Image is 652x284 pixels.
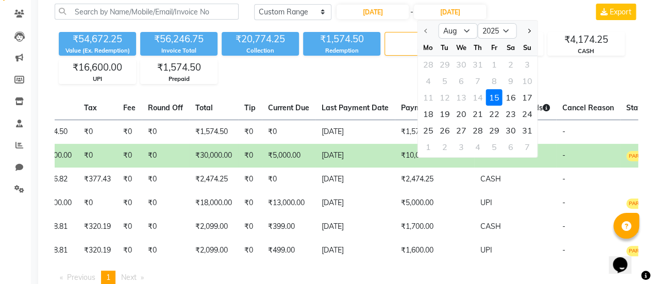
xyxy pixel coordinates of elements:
[410,7,413,18] span: -
[453,106,470,122] div: 20
[142,191,189,215] td: ₹0
[420,39,437,56] div: Mo
[486,89,503,106] div: 15
[238,168,262,191] td: ₹0
[503,39,519,56] div: Sa
[78,144,117,168] td: ₹0
[486,106,503,122] div: 22
[117,120,142,144] td: ₹0
[562,151,565,160] span: -
[519,89,536,106] div: Sunday, August 17, 2025
[420,106,437,122] div: Monday, August 18, 2025
[470,106,486,122] div: Thursday, August 21, 2025
[503,89,519,106] div: 16
[453,122,470,139] div: Wednesday, August 27, 2025
[121,273,137,282] span: Next
[55,4,239,20] input: Search by Name/Mobile/Email/Invoice No
[562,198,565,207] span: -
[395,191,474,215] td: ₹5,000.00
[548,47,624,56] div: CASH
[189,168,238,191] td: ₹2,474.25
[238,120,262,144] td: ₹0
[148,103,183,112] span: Round Off
[453,106,470,122] div: Wednesday, August 20, 2025
[59,46,136,55] div: Value (Ex. Redemption)
[519,39,536,56] div: Su
[470,122,486,139] div: Thursday, August 28, 2025
[262,168,315,191] td: ₹0
[303,32,380,46] div: ₹1,574.50
[262,239,315,262] td: ₹499.00
[385,47,461,56] div: Bills
[453,122,470,139] div: 27
[395,144,474,168] td: ₹10,000.00
[395,168,474,191] td: ₹2,474.25
[503,122,519,139] div: 30
[268,103,309,112] span: Current Due
[189,239,238,262] td: ₹2,099.00
[562,103,614,112] span: Cancel Reason
[142,215,189,239] td: ₹0
[78,120,117,144] td: ₹0
[315,191,395,215] td: [DATE]
[414,5,486,19] input: End Date
[123,103,136,112] span: Fee
[117,215,142,239] td: ₹0
[142,144,189,168] td: ₹0
[322,103,389,112] span: Last Payment Date
[238,215,262,239] td: ₹0
[262,120,315,144] td: ₹0
[189,191,238,215] td: ₹18,000.00
[420,139,437,155] div: Monday, September 1, 2025
[141,60,217,75] div: ₹1,574.50
[486,139,503,155] div: 5
[480,198,492,207] span: UPI
[222,46,299,55] div: Collection
[142,239,189,262] td: ₹0
[385,32,461,47] div: 6
[67,273,95,282] span: Previous
[141,75,217,83] div: Prepaid
[238,239,262,262] td: ₹0
[59,75,136,83] div: UPI
[503,122,519,139] div: Saturday, August 30, 2025
[480,174,501,183] span: CASH
[478,23,517,39] select: Select year
[503,106,519,122] div: Saturday, August 23, 2025
[420,122,437,139] div: Monday, August 25, 2025
[117,144,142,168] td: ₹0
[315,168,395,191] td: [DATE]
[437,139,453,155] div: 2
[437,39,453,56] div: Tu
[519,89,536,106] div: 17
[142,168,189,191] td: ₹0
[78,239,117,262] td: ₹320.19
[437,122,453,139] div: Tuesday, August 26, 2025
[262,191,315,215] td: ₹13,000.00
[395,120,474,144] td: ₹1,574.50
[480,151,492,160] span: UPI
[401,103,468,112] span: Payment Amount
[238,191,262,215] td: ₹0
[262,215,315,239] td: ₹399.00
[609,243,642,274] iframe: chat widget
[596,4,636,20] button: Export
[117,239,142,262] td: ₹0
[439,23,478,39] select: Select month
[262,144,315,168] td: ₹5,000.00
[238,144,262,168] td: ₹0
[503,139,519,155] div: 6
[486,139,503,155] div: Friday, September 5, 2025
[315,215,395,239] td: [DATE]
[470,106,486,122] div: 21
[519,122,536,139] div: Sunday, August 31, 2025
[78,191,117,215] td: ₹0
[503,139,519,155] div: Saturday, September 6, 2025
[420,106,437,122] div: 18
[470,39,486,56] div: Th
[106,273,110,282] span: 1
[486,122,503,139] div: 29
[315,239,395,262] td: [DATE]
[140,32,218,46] div: ₹56,246.75
[626,103,648,112] span: Status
